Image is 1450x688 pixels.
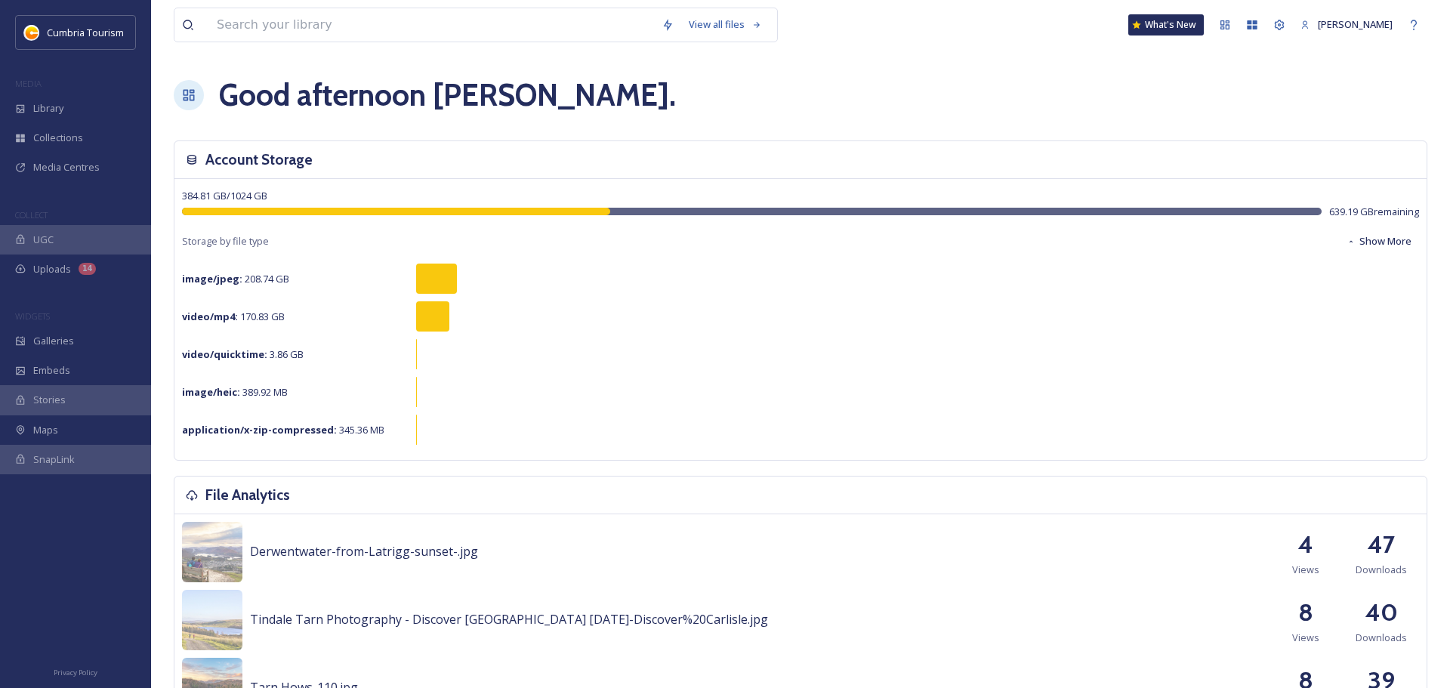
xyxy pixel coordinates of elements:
[15,209,48,221] span: COLLECT
[47,26,124,39] span: Cumbria Tourism
[1318,17,1393,31] span: [PERSON_NAME]
[182,385,240,399] strong: image/heic :
[15,78,42,89] span: MEDIA
[182,385,288,399] span: 389.92 MB
[1329,205,1419,219] span: 639.19 GB remaining
[182,423,384,437] span: 345.36 MB
[205,484,290,506] h3: File Analytics
[24,25,39,40] img: images.jpg
[33,452,75,467] span: SnapLink
[182,272,242,285] strong: image/jpeg :
[1293,10,1400,39] a: [PERSON_NAME]
[54,662,97,680] a: Privacy Policy
[1356,631,1407,645] span: Downloads
[33,160,100,174] span: Media Centres
[33,334,74,348] span: Galleries
[205,149,313,171] h3: Account Storage
[182,234,269,248] span: Storage by file type
[182,310,238,323] strong: video/mp4 :
[1128,14,1204,35] a: What's New
[182,423,337,437] strong: application/x-zip-compressed :
[33,233,54,247] span: UGC
[1298,594,1313,631] h2: 8
[1298,526,1313,563] h2: 4
[33,363,70,378] span: Embeds
[250,611,768,628] span: Tindale Tarn Photography - Discover [GEOGRAPHIC_DATA] [DATE]-Discover%20Carlisle.jpg
[1292,563,1319,577] span: Views
[182,189,267,202] span: 384.81 GB / 1024 GB
[33,262,71,276] span: Uploads
[79,263,96,275] div: 14
[1365,594,1398,631] h2: 40
[33,101,63,116] span: Library
[182,272,289,285] span: 208.74 GB
[54,668,97,677] span: Privacy Policy
[1339,227,1419,256] button: Show More
[250,543,478,560] span: Derwentwater-from-Latrigg-sunset-.jpg
[209,8,654,42] input: Search your library
[681,10,770,39] a: View all files
[33,393,66,407] span: Stories
[33,423,58,437] span: Maps
[182,590,242,650] img: Tindale%2520Tarn%2520Photography%2520-%2520Discover%2520Carlisle%25202020-3-9-Discover%252520Carl...
[182,310,285,323] span: 170.83 GB
[219,73,676,118] h1: Good afternoon [PERSON_NAME] .
[1292,631,1319,645] span: Views
[33,131,83,145] span: Collections
[15,310,50,322] span: WIDGETS
[182,522,242,582] img: Derwentwater-from-Latrigg-sunset-.jpg
[1368,526,1395,563] h2: 47
[182,347,267,361] strong: video/quicktime :
[1356,563,1407,577] span: Downloads
[182,347,304,361] span: 3.86 GB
